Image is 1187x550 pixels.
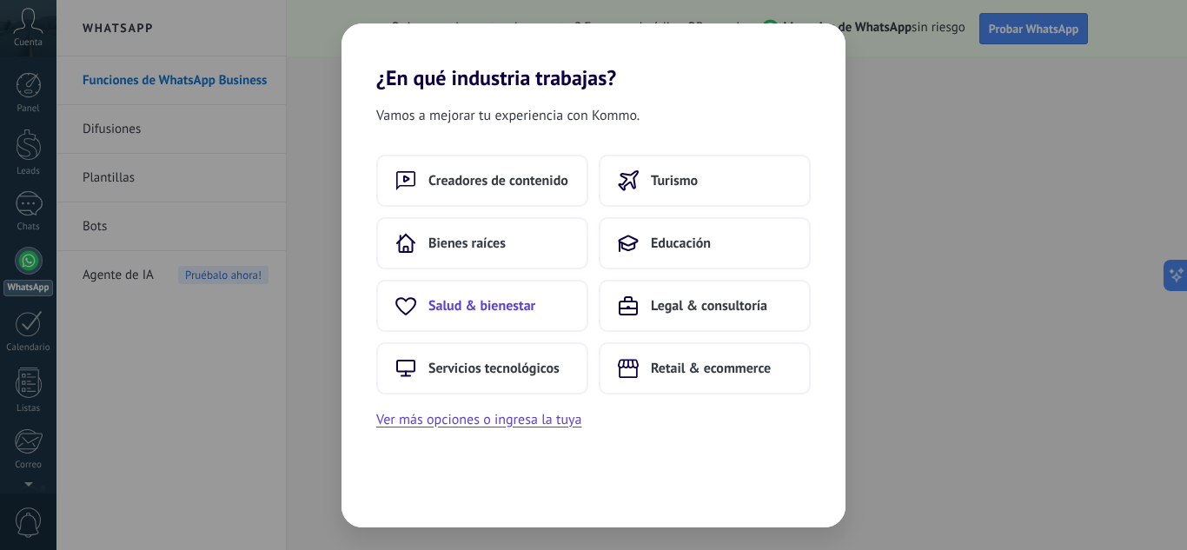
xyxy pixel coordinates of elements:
h2: ¿En qué industria trabajas? [342,23,845,90]
span: Servicios tecnológicos [428,360,560,377]
button: Legal & consultoría [599,280,811,332]
button: Salud & bienestar [376,280,588,332]
span: Vamos a mejorar tu experiencia con Kommo. [376,104,640,127]
button: Educación [599,217,811,269]
span: Bienes raíces [428,235,506,252]
span: Legal & consultoría [651,297,767,315]
button: Turismo [599,155,811,207]
button: Ver más opciones o ingresa la tuya [376,408,581,431]
span: Retail & ecommerce [651,360,771,377]
span: Creadores de contenido [428,172,568,189]
button: Bienes raíces [376,217,588,269]
button: Retail & ecommerce [599,342,811,394]
button: Creadores de contenido [376,155,588,207]
span: Salud & bienestar [428,297,535,315]
button: Servicios tecnológicos [376,342,588,394]
span: Turismo [651,172,698,189]
span: Educación [651,235,711,252]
